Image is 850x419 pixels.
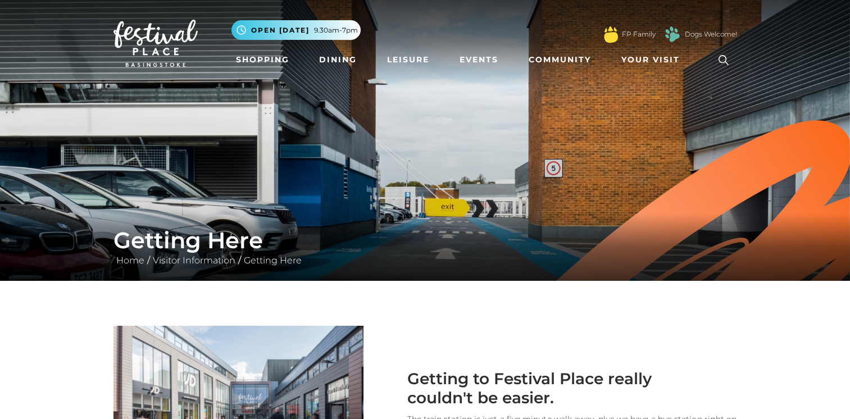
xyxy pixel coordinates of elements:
a: Home [113,255,147,266]
div: / / [105,227,746,267]
a: Events [455,49,503,70]
a: Dogs Welcome! [685,29,737,39]
span: 9.30am-7pm [314,25,358,35]
a: Dining [315,49,361,70]
a: Your Visit [617,49,690,70]
a: FP Family [622,29,656,39]
button: Open [DATE] 9.30am-7pm [231,20,361,40]
a: Getting Here [241,255,304,266]
span: Open [DATE] [251,25,310,35]
a: Leisure [383,49,434,70]
img: Festival Place Logo [113,20,198,67]
a: Shopping [231,49,294,70]
h1: Getting Here [113,227,737,254]
h2: Getting to Festival Place really couldn't be easier. [380,370,661,407]
a: Visitor Information [150,255,238,266]
a: Community [524,49,596,70]
span: Your Visit [621,54,680,66]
